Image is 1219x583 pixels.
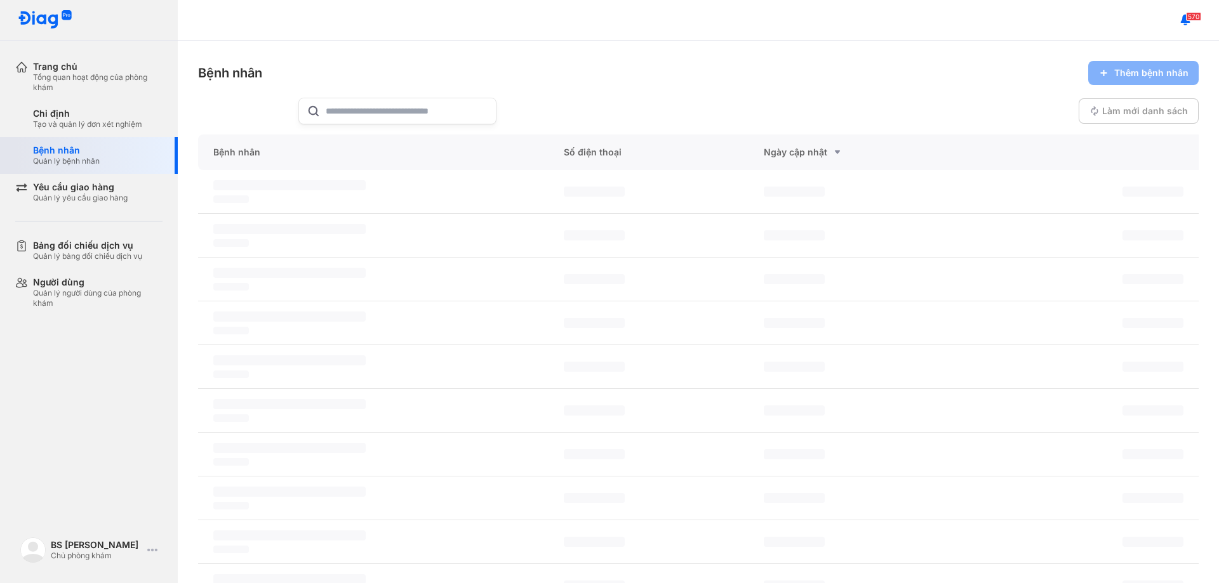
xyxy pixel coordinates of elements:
span: ‌ [1122,405,1183,416]
div: Số điện thoại [549,134,749,170]
div: Trang chủ [33,61,163,72]
div: Tổng quan hoạt động của phòng khám [33,72,163,93]
span: ‌ [213,414,249,422]
div: Quản lý người dùng của phòng khám [33,288,163,308]
span: ‌ [764,274,825,284]
span: ‌ [213,530,366,540]
div: Quản lý bảng đối chiếu dịch vụ [33,251,142,261]
div: Bệnh nhân [33,145,100,156]
span: ‌ [564,449,625,459]
span: ‌ [764,449,825,459]
span: ‌ [764,537,825,547]
span: ‌ [1122,274,1183,284]
span: ‌ [564,230,625,240]
span: ‌ [564,537,625,547]
button: Làm mới danh sách [1079,98,1199,124]
span: ‌ [213,180,366,190]
div: Chỉ định [33,108,142,119]
span: ‌ [1122,230,1183,240]
span: ‌ [764,362,825,372]
span: ‌ [764,230,825,240]
span: ‌ [213,311,366,322]
span: ‌ [213,327,249,334]
span: ‌ [213,458,249,466]
span: ‌ [1122,537,1183,547]
span: ‌ [213,355,366,365]
div: Bệnh nhân [198,134,549,170]
span: ‌ [1122,449,1183,459]
img: logo [18,10,72,30]
div: Yêu cầu giao hàng [33,181,128,193]
span: 570 [1186,12,1201,21]
span: ‌ [213,239,249,247]
div: Quản lý bệnh nhân [33,156,100,166]
span: ‌ [764,493,825,503]
span: ‌ [213,283,249,291]
span: ‌ [213,502,249,509]
span: Thêm bệnh nhân [1114,67,1189,79]
span: ‌ [213,443,366,453]
span: ‌ [764,405,825,416]
span: ‌ [564,493,625,503]
img: logo [20,537,46,563]
span: ‌ [564,362,625,372]
span: ‌ [564,318,625,328]
span: ‌ [1122,362,1183,372]
span: ‌ [213,546,249,553]
div: Người dùng [33,277,163,288]
span: ‌ [564,274,625,284]
span: ‌ [764,187,825,197]
span: ‌ [213,195,249,203]
div: Chủ phòng khám [51,551,142,561]
span: ‌ [564,405,625,416]
div: Tạo và quản lý đơn xét nghiệm [33,119,142,129]
span: ‌ [213,370,249,378]
div: Bảng đối chiếu dịch vụ [33,240,142,251]
span: ‌ [213,487,366,497]
div: Ngày cập nhật [764,145,933,160]
span: ‌ [1122,318,1183,328]
div: Quản lý yêu cầu giao hàng [33,193,128,203]
span: ‌ [213,268,366,278]
span: ‌ [564,187,625,197]
span: ‌ [1122,493,1183,503]
span: ‌ [213,399,366,409]
span: ‌ [1122,187,1183,197]
div: Bệnh nhân [198,64,262,82]
div: BS [PERSON_NAME] [51,539,142,551]
button: Thêm bệnh nhân [1088,61,1199,85]
span: ‌ [764,318,825,328]
span: Làm mới danh sách [1102,105,1188,117]
span: ‌ [213,224,366,234]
